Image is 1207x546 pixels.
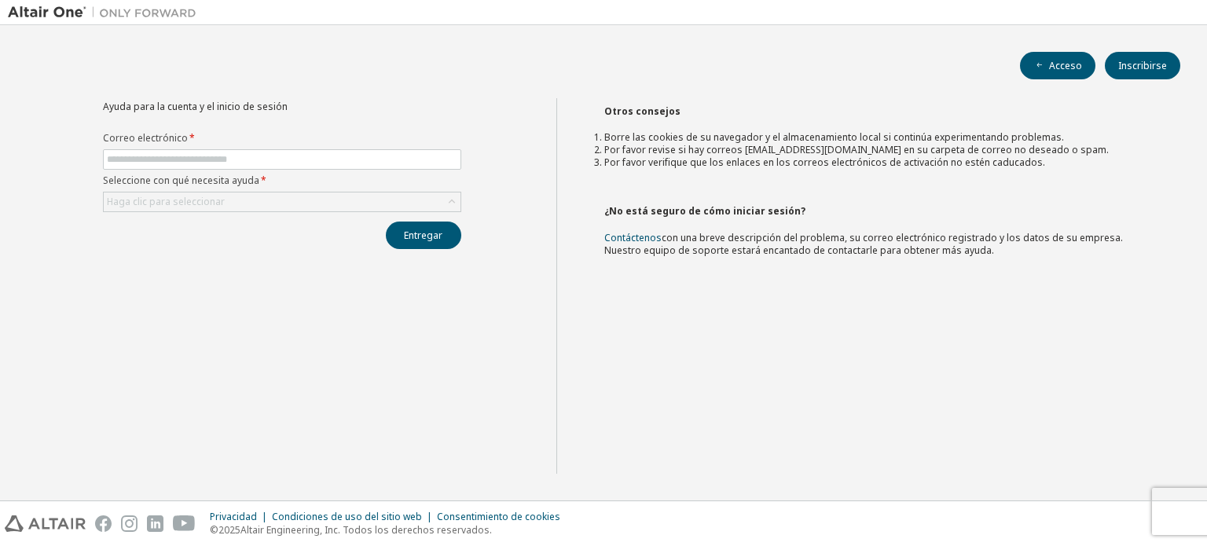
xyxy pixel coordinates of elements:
[103,100,288,113] font: Ayuda para la cuenta y el inicio de sesión
[604,204,805,218] font: ¿No está seguro de cómo iniciar sesión?
[1020,52,1095,79] button: Acceso
[210,523,218,537] font: ©
[104,192,460,211] div: Haga clic para seleccionar
[1105,52,1180,79] button: Inscribirse
[147,515,163,532] img: linkedin.svg
[604,231,662,244] a: Contáctenos
[95,515,112,532] img: facebook.svg
[1118,59,1167,72] font: Inscribirse
[8,5,204,20] img: Altair Uno
[218,523,240,537] font: 2025
[107,195,225,208] font: Haga clic para seleccionar
[173,515,196,532] img: youtube.svg
[210,510,257,523] font: Privacidad
[404,229,442,242] font: Entregar
[272,510,422,523] font: Condiciones de uso del sitio web
[604,231,1123,257] font: con una breve descripción del problema, su correo electrónico registrado y los datos de su empres...
[103,174,259,187] font: Seleccione con qué necesita ayuda
[604,156,1045,169] font: Por favor verifique que los enlaces en los correos electrónicos de activación no estén caducados.
[121,515,138,532] img: instagram.svg
[386,222,461,249] button: Entregar
[1049,59,1082,72] font: Acceso
[103,131,188,145] font: Correo electrónico
[240,523,492,537] font: Altair Engineering, Inc. Todos los derechos reservados.
[437,510,560,523] font: Consentimiento de cookies
[604,104,681,118] font: Otros consejos
[5,515,86,532] img: altair_logo.svg
[604,130,1064,144] font: Borre las cookies de su navegador y el almacenamiento local si continúa experimentando problemas.
[604,143,1109,156] font: Por favor revise si hay correos [EMAIL_ADDRESS][DOMAIN_NAME] en su carpeta de correo no deseado o...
